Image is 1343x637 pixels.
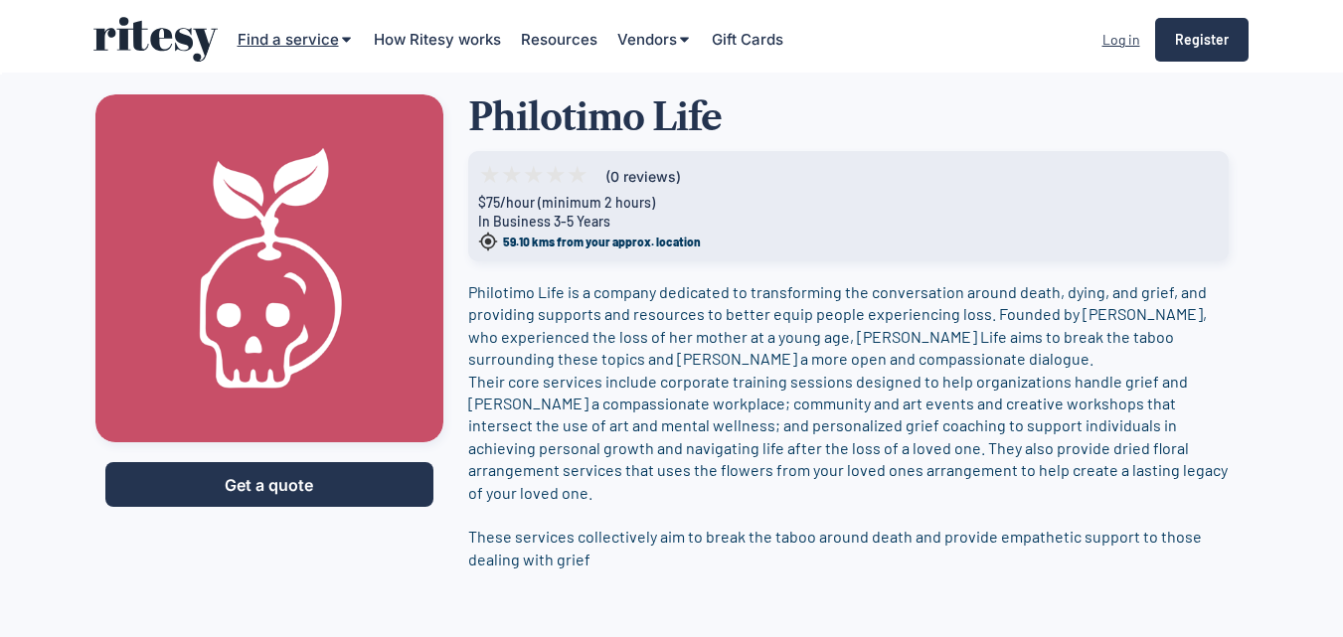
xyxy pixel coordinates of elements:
div: Philotimo Life is a company dedicated to transforming the conversation around death, dying, and g... [468,281,1229,570]
div: Find a service [238,29,339,50]
button: Get a quote [105,462,433,507]
button: my_location [478,232,498,251]
div: Log in [1102,28,1140,52]
div: $75 [478,193,500,213]
img: Philotimo Life Logo [95,94,443,442]
button: Register [1155,18,1249,62]
img: ritesy-logo-colour%403x%20%281%29.svg [93,17,218,62]
div: How Ritesy works [374,29,501,50]
h4: Philotimo Life [468,94,1249,141]
div: (0 reviews) [605,167,681,187]
div: Gift Cards [712,29,783,50]
div: Vendors [617,29,677,50]
div: Resources [521,29,597,50]
div: 59.10 kms from your approx. location [498,234,1199,250]
div: /hour (minimum 2 hours) [500,193,655,213]
div: In Business 3-5 Years [478,212,1219,232]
